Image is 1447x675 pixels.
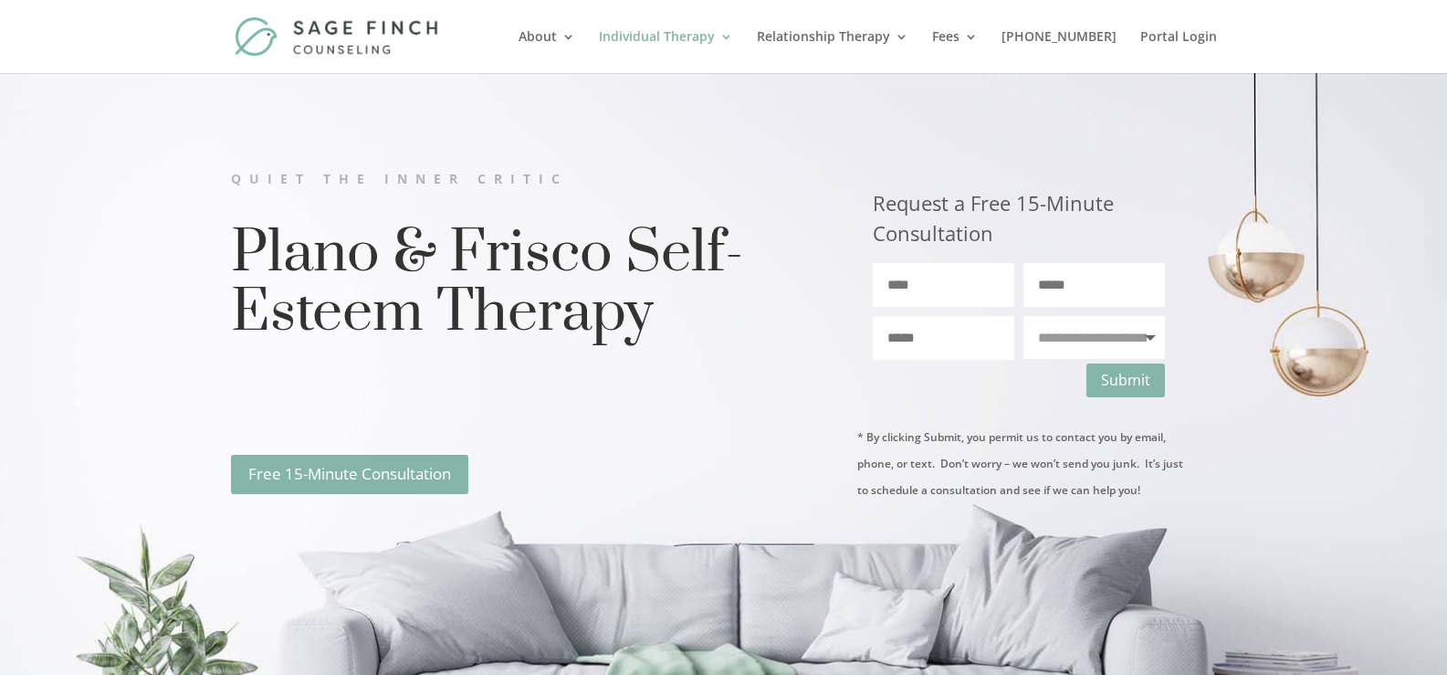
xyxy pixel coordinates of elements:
h1: Plano & Frisco Self-Esteem Therapy [231,224,801,352]
a: About [519,30,575,73]
a: Fees [932,30,978,73]
p: * By clicking Submit, you permit us to contact you by email, phone, or text. Don’t worry – we won... [857,425,1188,504]
a: Portal Login [1140,30,1217,73]
button: Submit [1086,364,1165,397]
a: Free 15-Minute Consultation [231,455,468,494]
h2: Quiet the Inner Critic [231,169,801,197]
img: Sage Finch Counseling | LGBTQ+ Therapy in Plano [235,16,442,56]
a: Individual Therapy [599,30,733,73]
h3: Request a Free 15-Minute Consultation [873,188,1165,263]
a: Relationship Therapy [757,30,908,73]
a: [PHONE_NUMBER] [1001,30,1117,73]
